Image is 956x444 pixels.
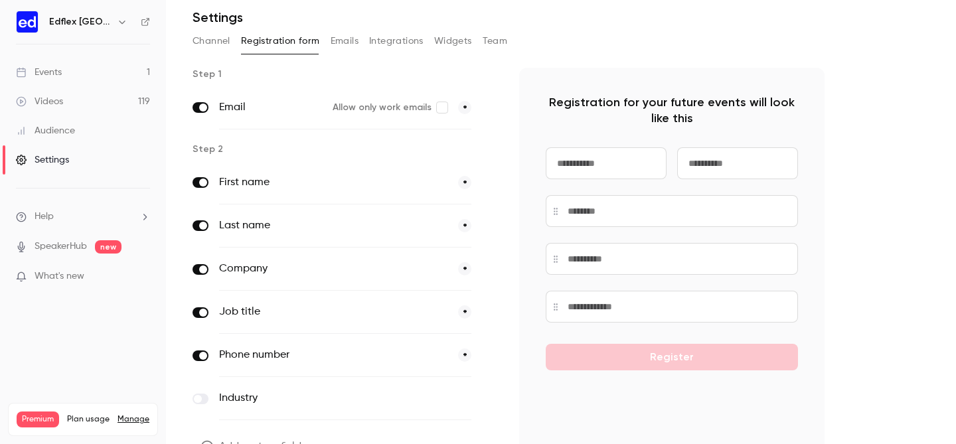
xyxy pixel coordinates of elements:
[219,390,416,406] label: Industry
[219,347,447,363] label: Phone number
[483,31,508,52] button: Team
[35,210,54,224] span: Help
[193,143,498,156] p: Step 2
[434,31,472,52] button: Widgets
[219,304,447,320] label: Job title
[219,218,447,234] label: Last name
[67,414,110,425] span: Plan usage
[333,101,447,114] label: Allow only work emails
[219,175,447,190] label: First name
[17,11,38,33] img: Edflex France
[193,9,243,25] h1: Settings
[49,15,112,29] h6: Edflex [GEOGRAPHIC_DATA]
[219,261,447,277] label: Company
[35,269,84,283] span: What's new
[219,100,322,115] label: Email
[193,68,498,81] p: Step 1
[95,240,121,254] span: new
[17,411,59,427] span: Premium
[118,414,149,425] a: Manage
[241,31,320,52] button: Registration form
[546,94,798,126] p: Registration for your future events will look like this
[16,210,150,224] li: help-dropdown-opener
[35,240,87,254] a: SpeakerHub
[16,153,69,167] div: Settings
[16,66,62,79] div: Events
[369,31,424,52] button: Integrations
[193,31,230,52] button: Channel
[16,95,63,108] div: Videos
[331,31,358,52] button: Emails
[16,124,75,137] div: Audience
